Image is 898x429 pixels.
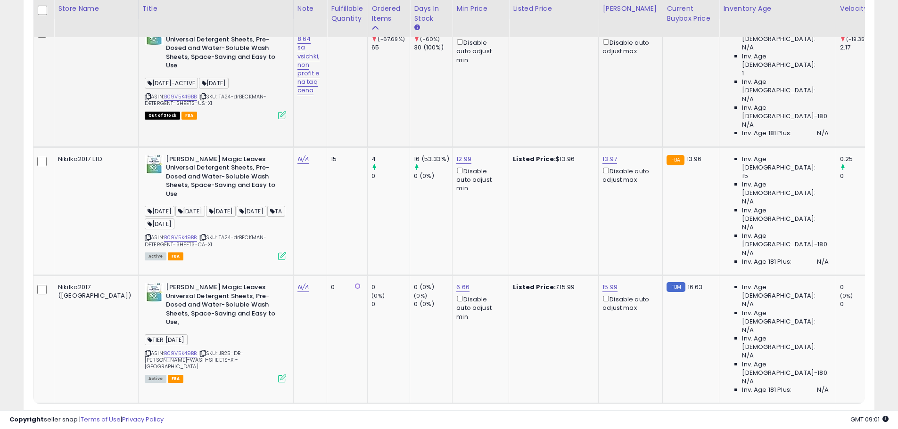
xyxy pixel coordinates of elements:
[145,283,164,302] img: 51Ae+SgxoYL._SL40_.jpg
[145,375,166,383] span: All listings currently available for purchase on Amazon
[145,26,286,118] div: ASIN:
[456,166,502,193] div: Disable auto adjust min
[742,43,753,52] span: N/A
[414,43,452,52] div: 30 (100%)
[513,283,591,291] div: £15.99
[602,283,618,292] a: 15.99
[58,155,131,163] div: Nikilko2017 LTD.
[742,386,791,394] span: Inv. Age 181 Plus:
[122,415,164,424] a: Privacy Policy
[602,37,655,56] div: Disable auto adjust max
[667,282,685,292] small: FBM
[371,4,406,24] div: Ordered Items
[145,334,188,345] span: TIER [DATE]
[667,155,684,165] small: FBA
[513,283,556,291] b: Listed Price:
[142,4,289,14] div: Title
[145,283,286,381] div: ASIN:
[420,35,440,43] small: (-60%)
[742,334,828,351] span: Inv. Age [DEMOGRAPHIC_DATA]:
[817,258,828,266] span: N/A
[742,180,828,197] span: Inv. Age [DEMOGRAPHIC_DATA]:
[840,155,878,163] div: 0.25
[9,415,164,424] div: seller snap | |
[742,104,828,121] span: Inv. Age [DEMOGRAPHIC_DATA]-180:
[742,283,828,300] span: Inv. Age [DEMOGRAPHIC_DATA]:
[145,252,166,260] span: All listings currently available for purchase on Amazon
[742,69,744,78] span: 1
[331,4,363,24] div: Fulfillable Quantity
[58,283,131,300] div: Nikilko2017 ([GEOGRAPHIC_DATA])
[817,129,828,138] span: N/A
[742,249,753,258] span: N/A
[145,78,198,89] span: [DATE]-ACTIVE
[456,283,470,292] a: 6.66
[742,172,748,180] span: 15
[846,35,871,43] small: (-19.35%)
[164,93,197,101] a: B09V5K49BB
[513,4,594,14] div: Listed Price
[145,349,244,371] span: | SKU: JB25-DR-[PERSON_NAME]-WASH-SHEETS-X1-[GEOGRAPHIC_DATA]
[371,43,410,52] div: 65
[742,95,753,104] span: N/A
[414,300,452,308] div: 0 (0%)
[297,26,320,95] a: na 8.64 sa vsichki, non profit e na taq cena
[297,154,309,164] a: N/A
[667,4,715,24] div: Current Buybox Price
[166,155,280,201] b: [PERSON_NAME] Magic Leaves Universal Detergent Sheets, Pre-Dosed and Water-Soluble Wash Sheets, S...
[742,129,791,138] span: Inv. Age 181 Plus:
[267,206,285,217] span: TA
[371,292,385,299] small: (0%)
[164,349,197,357] a: B09V5K49BB
[840,4,874,14] div: Velocity
[602,4,659,14] div: [PERSON_NAME]
[513,155,591,163] div: $13.96
[371,172,410,180] div: 0
[840,43,878,52] div: 2.17
[742,377,753,386] span: N/A
[414,292,427,299] small: (0%)
[742,52,828,69] span: Inv. Age [DEMOGRAPHIC_DATA]:
[331,283,360,291] div: 0
[145,234,267,248] span: | SKU: TA24-drBECKMAN-DETERGENT-SHEETS-CA-X1
[81,415,121,424] a: Terms of Use
[840,300,878,308] div: 0
[817,386,828,394] span: N/A
[297,283,309,292] a: N/A
[456,294,502,321] div: Disable auto adjust min
[145,112,180,120] span: All listings that are currently out of stock and unavailable for purchase on Amazon
[602,294,655,312] div: Disable auto adjust max
[378,35,404,43] small: (-67.69%)
[414,24,420,32] small: Days In Stock.
[742,223,753,232] span: N/A
[742,351,753,360] span: N/A
[742,300,753,308] span: N/A
[371,283,410,291] div: 0
[513,154,556,163] b: Listed Price:
[456,37,502,65] div: Disable auto adjust min
[840,292,853,299] small: (0%)
[371,155,410,163] div: 4
[742,326,753,334] span: N/A
[166,26,280,73] b: [PERSON_NAME] Magic Leaves Universal Detergent Sheets, Pre-Dosed and Water-Soluble Wash Sheets, S...
[456,4,505,14] div: Min Price
[145,155,164,174] img: 51Ae+SgxoYL._SL40_.jpg
[840,283,878,291] div: 0
[742,206,828,223] span: Inv. Age [DEMOGRAPHIC_DATA]:
[688,283,703,291] span: 16.63
[168,375,184,383] span: FBA
[742,78,828,95] span: Inv. Age [DEMOGRAPHIC_DATA]:
[181,112,198,120] span: FBA
[237,206,266,217] span: [DATE]
[414,155,452,163] div: 16 (53.33%)
[687,154,702,163] span: 13.96
[145,219,174,229] span: [DATE]
[414,4,448,24] div: Days In Stock
[145,155,286,259] div: ASIN:
[145,93,267,107] span: | SKU: TA24-drBECKMAN-DETERGENT-SHEETS-US-X1
[723,4,832,14] div: Inventory Age
[742,258,791,266] span: Inv. Age 181 Plus:
[742,197,753,206] span: N/A
[371,300,410,308] div: 0
[742,360,828,377] span: Inv. Age [DEMOGRAPHIC_DATA]-180:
